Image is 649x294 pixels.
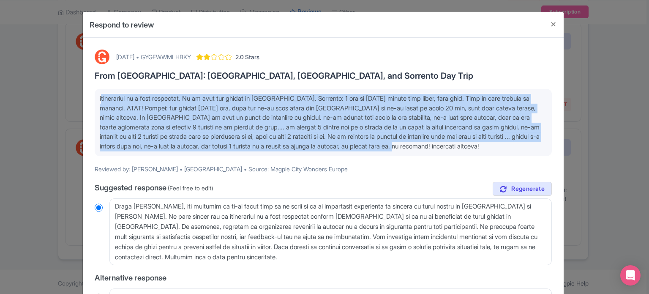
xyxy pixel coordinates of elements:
[95,49,109,64] img: GetYourGuide Logo
[95,71,552,80] h3: From [GEOGRAPHIC_DATA]: [GEOGRAPHIC_DATA], [GEOGRAPHIC_DATA], and Sorrento Day Trip
[543,12,564,36] button: Close
[95,273,166,282] span: Alternative response
[109,198,552,265] textarea: Draga [PERSON_NAME], iti multumim ca ti-ai facut timp sa ne scrii si ca ai impartasit experienta ...
[511,185,545,193] span: Regenerate
[90,19,154,30] h4: Respond to review
[235,52,259,61] span: 2.0 Stars
[620,265,641,286] div: Open Intercom Messenger
[95,183,166,192] span: Suggested response
[168,184,213,192] span: (Feel free to edit)
[95,165,552,173] p: Reviewed by: [PERSON_NAME] • [GEOGRAPHIC_DATA] • Source: Magpie City Wonders Europe
[493,182,552,196] a: Regenerate
[100,94,540,150] span: itinerariul nu a fost respectat. Nu am avut tur ghidat in [GEOGRAPHIC_DATA]. Sorrento: 1 ora si [...
[116,52,191,61] div: [DATE] • GYGFWWMLHBKY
